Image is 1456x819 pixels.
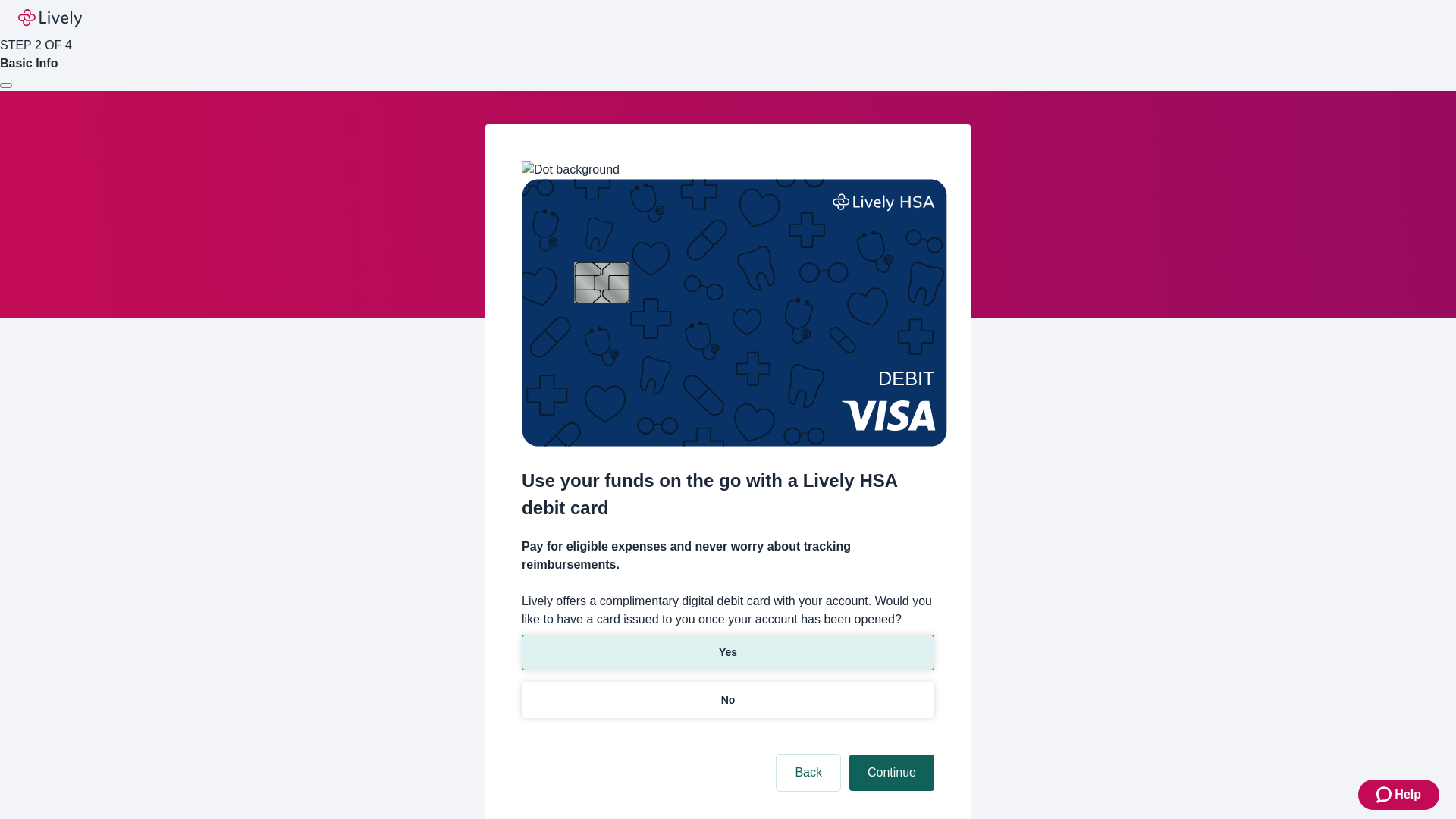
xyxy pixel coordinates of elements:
[522,682,934,718] button: No
[522,467,934,522] h2: Use your funds on the go with a Lively HSA debit card
[522,179,947,447] img: Debit card
[721,692,736,708] p: No
[777,755,840,791] button: Back
[849,755,934,791] button: Continue
[719,645,737,661] p: Yes
[1395,786,1421,804] span: Help
[18,9,82,27] img: Lively
[522,592,934,629] label: Lively offers a complimentary digital debit card with your account. Would you like to have a card...
[522,635,934,670] button: Yes
[522,161,620,179] img: Dot background
[1358,780,1439,810] button: Zendesk support iconHelp
[1376,786,1395,804] svg: Zendesk support icon
[522,538,934,574] h4: Pay for eligible expenses and never worry about tracking reimbursements.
